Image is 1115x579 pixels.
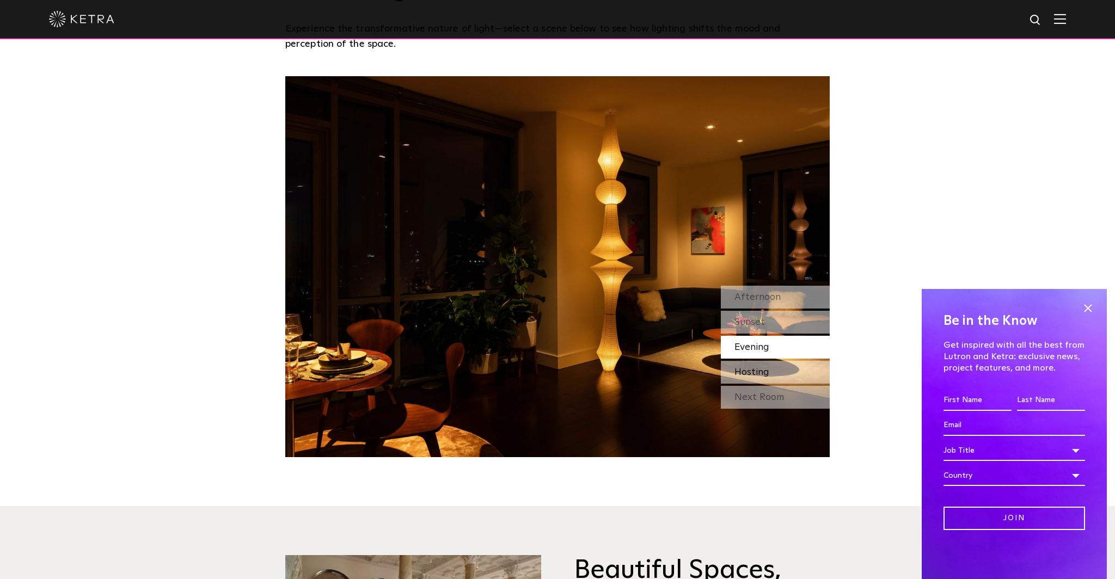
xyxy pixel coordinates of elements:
[1029,14,1043,27] img: search icon
[1017,390,1085,411] input: Last Name
[734,367,769,377] span: Hosting
[734,292,781,302] span: Afternoon
[944,507,1085,530] input: Join
[944,415,1085,436] input: Email
[734,317,765,327] span: Sunset
[49,11,114,27] img: ketra-logo-2019-white
[734,342,769,352] span: Evening
[944,440,1085,461] div: Job Title
[285,76,830,457] img: SS_HBD_LivingRoom_Desktop_03
[944,340,1085,373] p: Get inspired with all the best from Lutron and Ketra: exclusive news, project features, and more.
[1054,14,1066,24] img: Hamburger%20Nav.svg
[721,386,830,409] div: Next Room
[944,465,1085,486] div: Country
[944,390,1012,411] input: First Name
[944,311,1085,331] h4: Be in the Know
